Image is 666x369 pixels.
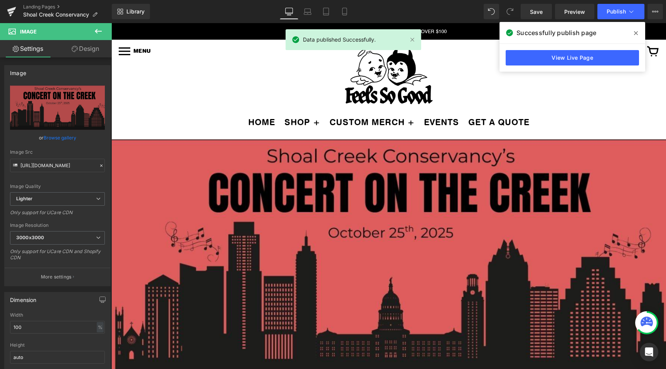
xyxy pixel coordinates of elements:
[516,28,596,37] span: Successfully publish page
[280,4,298,19] a: Desktop
[229,23,326,84] img: Feels So Good
[10,342,105,348] div: Height
[10,149,105,155] div: Image Src
[7,25,39,32] a: MENU
[502,4,518,19] button: Redo
[16,196,32,201] b: Lighter
[10,351,105,364] input: auto
[126,8,145,15] span: Library
[530,8,543,16] span: Save
[173,94,209,104] a: SHOP +
[10,210,105,221] div: Only support for UCare CDN
[10,184,105,189] div: Image Quality
[564,8,585,16] span: Preview
[313,94,348,104] a: EVENTS
[303,35,376,44] span: Data published Successfully.
[112,4,150,19] a: New Library
[16,235,44,240] b: 3000x3000
[22,25,39,31] span: MENU
[218,94,303,104] a: CUSTOM MERCH +
[10,134,105,142] div: or
[12,91,543,105] ul: Secondary
[23,4,112,10] a: Landing Pages
[137,94,164,104] a: HOME
[607,8,626,15] span: Publish
[10,312,105,318] div: Width
[357,94,418,104] a: GET A QUOTE
[23,12,89,18] span: Shoal Creek Conservancy
[10,248,105,266] div: Only support for UCare CDN and Shopify CDN
[640,343,658,361] div: Open Intercom Messenger
[5,268,110,286] button: More settings
[506,50,639,65] a: View Live Page
[57,40,113,57] a: Design
[10,159,105,172] input: Link
[41,273,72,280] p: More settings
[10,223,105,228] div: Image Resolution
[484,4,499,19] button: Undo
[10,292,37,303] div: Dimension
[647,4,663,19] button: More
[298,4,317,19] a: Laptop
[44,131,76,144] a: Browse gallery
[317,4,335,19] a: Tablet
[10,321,105,334] input: auto
[10,65,26,76] div: Image
[335,4,354,19] a: Mobile
[20,29,37,35] span: Image
[97,322,104,332] div: %
[555,4,594,19] a: Preview
[597,4,644,19] button: Publish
